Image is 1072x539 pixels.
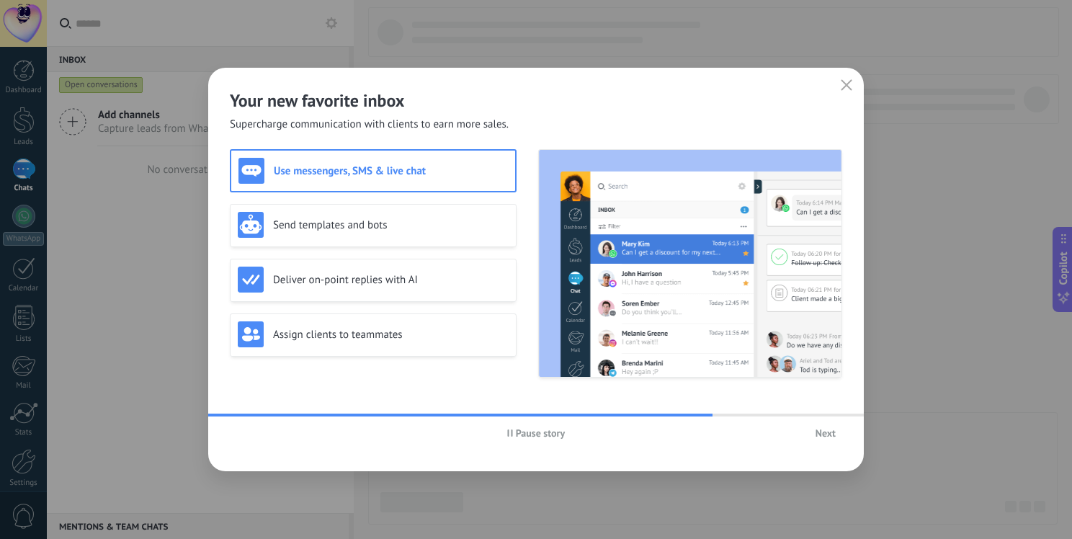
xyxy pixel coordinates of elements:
span: Pause story [516,428,566,438]
h3: Assign clients to teammates [273,328,509,342]
button: Next [809,422,842,444]
h3: Deliver on-point replies with AI [273,273,509,287]
span: Supercharge communication with clients to earn more sales. [230,117,509,132]
span: Next [816,428,836,438]
h3: Use messengers, SMS & live chat [274,164,508,178]
button: Pause story [501,422,572,444]
h2: Your new favorite inbox [230,89,842,112]
h3: Send templates and bots [273,218,509,232]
